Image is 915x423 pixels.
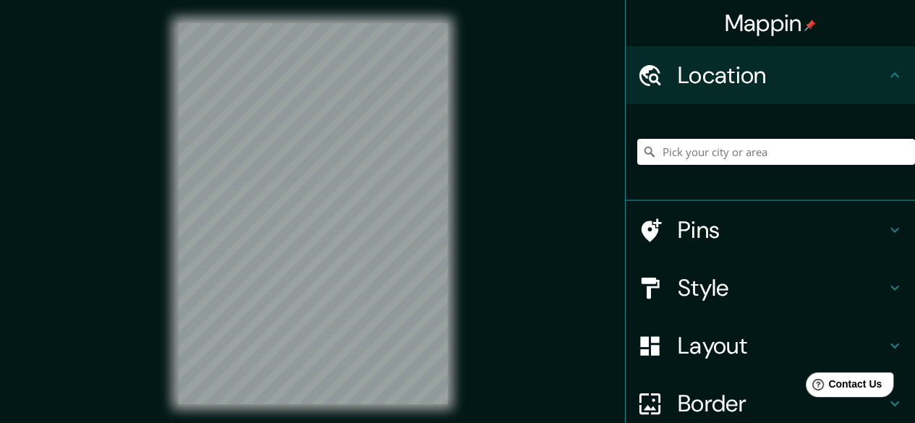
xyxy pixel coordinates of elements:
iframe: Help widget launcher [786,367,899,407]
h4: Pins [678,215,886,244]
div: Pins [626,201,915,259]
canvas: Map [178,23,448,404]
div: Layout [626,317,915,375]
div: Location [626,46,915,104]
h4: Style [678,273,886,302]
h4: Border [678,389,886,418]
h4: Layout [678,331,886,360]
img: pin-icon.png [804,20,816,31]
input: Pick your city or area [637,139,915,165]
h4: Mappin [725,9,817,38]
div: Style [626,259,915,317]
h4: Location [678,61,886,90]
